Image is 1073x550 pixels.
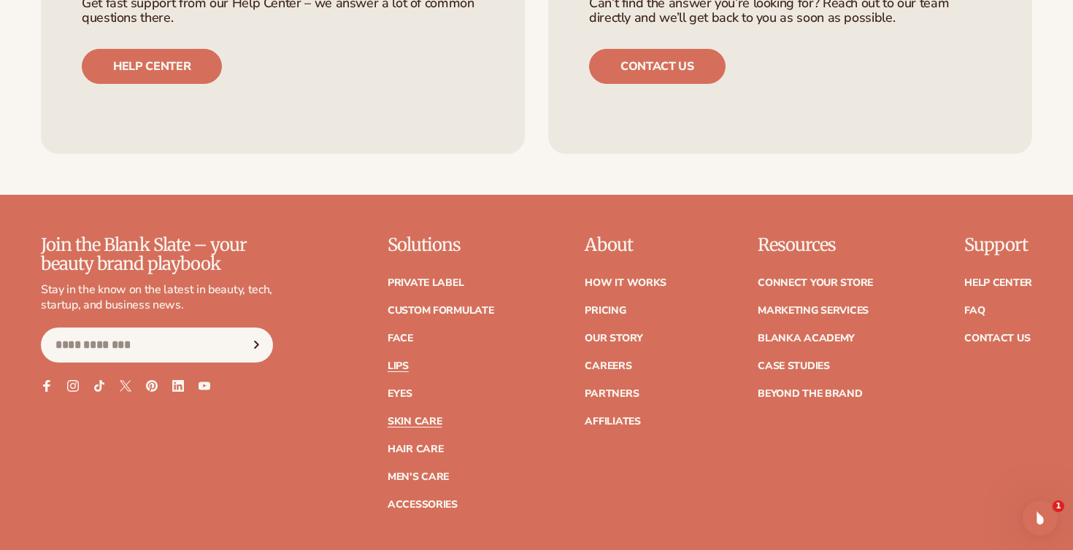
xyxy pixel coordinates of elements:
[585,278,666,288] a: How It Works
[388,417,442,427] a: Skin Care
[585,361,631,371] a: Careers
[388,361,409,371] a: Lips
[240,328,272,363] button: Subscribe
[41,282,273,313] p: Stay in the know on the latest in beauty, tech, startup, and business news.
[585,236,666,255] p: About
[1023,500,1058,535] iframe: Intercom live chat
[758,389,863,399] a: Beyond the brand
[758,306,869,316] a: Marketing services
[964,333,1030,344] a: Contact Us
[758,278,873,288] a: Connect your store
[964,236,1032,255] p: Support
[388,306,494,316] a: Custom formulate
[964,278,1032,288] a: Help Center
[758,361,830,371] a: Case Studies
[82,49,222,84] a: Help center
[589,49,726,84] a: Contact us
[758,333,855,344] a: Blanka Academy
[585,306,626,316] a: Pricing
[585,333,642,344] a: Our Story
[388,389,412,399] a: Eyes
[388,500,458,510] a: Accessories
[41,236,273,274] p: Join the Blank Slate – your beauty brand playbook
[585,417,640,427] a: Affiliates
[585,389,639,399] a: Partners
[388,236,494,255] p: Solutions
[964,306,985,316] a: FAQ
[388,333,413,344] a: Face
[1053,500,1064,512] span: 1
[388,444,443,454] a: Hair Care
[388,278,464,288] a: Private label
[758,236,873,255] p: Resources
[388,472,449,482] a: Men's Care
